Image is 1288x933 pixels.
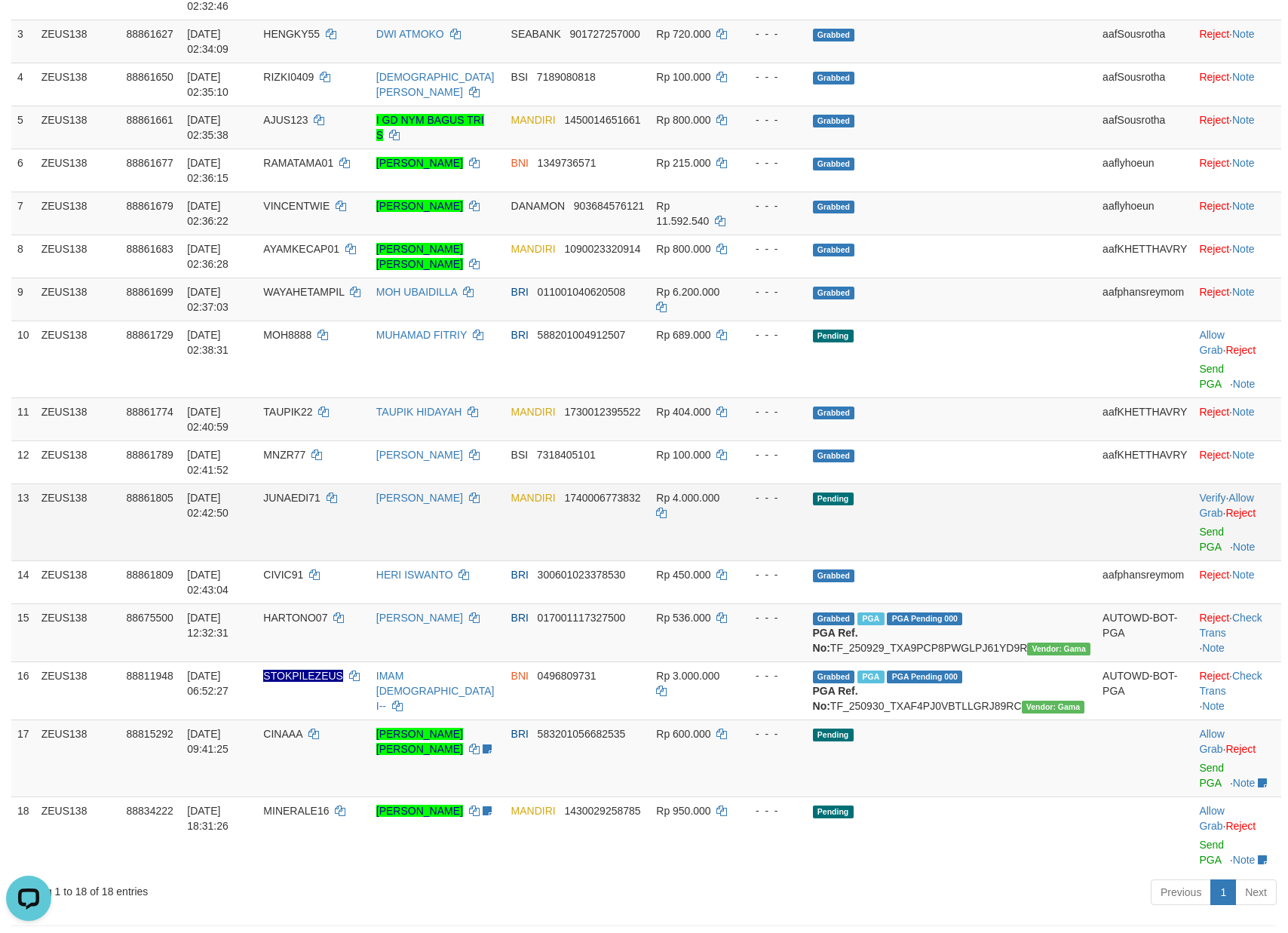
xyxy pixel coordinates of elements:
[1233,541,1256,553] a: Note
[538,157,596,169] span: Copy 1349736571 to clipboard
[1199,728,1224,755] a: Allow Grab
[1096,149,1193,192] td: aaflyhoeun
[11,321,35,397] td: 10
[263,28,320,40] span: HENGKY55
[744,155,801,170] div: - - -
[656,114,710,126] span: Rp 800.000
[744,726,801,741] div: - - -
[1096,661,1193,720] td: AUTOWD-BOT-PGA
[511,406,556,418] span: MANDIRI
[538,286,626,298] span: Copy 011001040620508 to clipboard
[1202,642,1225,654] a: Note
[187,670,228,697] span: [DATE] 06:52:27
[376,449,463,461] a: [PERSON_NAME]
[1193,796,1281,873] td: ·
[1232,406,1255,418] a: Note
[376,114,484,141] a: I GD NYM BAGUS TRI S
[187,406,228,433] span: [DATE] 02:40:59
[11,149,35,192] td: 6
[1096,63,1193,106] td: aafSousrotha
[813,407,855,419] span: Grabbed
[11,560,35,603] td: 14
[1232,569,1255,581] a: Note
[35,796,121,873] td: ZEUS138
[656,28,710,40] span: Rp 720.000
[1225,820,1256,832] a: Reject
[537,449,596,461] span: Copy 7318405101 to clipboard
[511,612,529,624] span: BRI
[187,492,228,519] span: [DATE] 02:42:50
[813,612,855,625] span: Grabbed
[35,720,121,796] td: ZEUS138
[1233,777,1256,789] a: Note
[564,243,640,255] span: Copy 1090023320914 to clipboard
[127,200,173,212] span: 88861679
[656,612,710,624] span: Rp 536.000
[263,114,308,126] span: AJUS123
[656,157,710,169] span: Rp 215.000
[35,661,121,720] td: ZEUS138
[376,492,463,504] a: [PERSON_NAME]
[813,493,854,505] span: Pending
[744,112,801,127] div: - - -
[11,192,35,235] td: 7
[376,728,463,755] a: [PERSON_NAME] [PERSON_NAME]
[813,201,855,213] span: Grabbed
[813,671,855,683] span: Grabbed
[538,728,626,740] span: Copy 583201056682535 to clipboard
[813,450,855,462] span: Grabbed
[127,728,173,740] span: 88815292
[511,243,556,255] span: MANDIRI
[127,569,173,581] span: 88861809
[376,670,495,712] a: IMAM [DEMOGRAPHIC_DATA] I--
[1225,344,1256,356] a: Reject
[1199,449,1229,461] a: Reject
[11,63,35,106] td: 4
[1193,560,1281,603] td: ·
[187,114,228,141] span: [DATE] 02:35:38
[511,28,561,40] span: SEABANK
[656,243,710,255] span: Rp 800.000
[656,670,719,682] span: Rp 3.000.000
[744,803,801,818] div: - - -
[1232,71,1255,83] a: Note
[1232,157,1255,169] a: Note
[263,728,302,740] span: CINAAA
[656,728,710,740] span: Rp 600.000
[656,569,710,581] span: Rp 450.000
[11,796,35,873] td: 18
[511,569,529,581] span: BRI
[744,198,801,213] div: - - -
[656,71,710,83] span: Rp 100.000
[538,569,626,581] span: Copy 300601023378530 to clipboard
[187,286,228,313] span: [DATE] 02:37:03
[1199,492,1253,519] a: Allow Grab
[813,627,858,654] b: PGA Ref. No:
[574,200,644,212] span: Copy 903684576121 to clipboard
[263,157,333,169] span: RAMATAMA01
[187,449,228,476] span: [DATE] 02:41:52
[1199,363,1224,390] a: Send PGA
[511,157,529,169] span: BNI
[376,569,453,581] a: HERI ISWANTO
[127,612,173,624] span: 88675500
[263,670,343,682] span: Nama rekening ada tanda titik/strip, harap diedit
[1193,321,1281,397] td: ·
[11,278,35,321] td: 9
[187,157,228,184] span: [DATE] 02:36:15
[127,243,173,255] span: 88861683
[1199,406,1229,418] a: Reject
[127,329,173,341] span: 88861729
[127,157,173,169] span: 88861677
[11,397,35,440] td: 11
[564,114,640,126] span: Copy 1450014651661 to clipboard
[1193,149,1281,192] td: ·
[1233,378,1256,390] a: Note
[1225,743,1256,755] a: Reject
[813,330,854,342] span: Pending
[1232,200,1255,212] a: Note
[813,806,854,818] span: Pending
[744,327,801,342] div: - - -
[11,661,35,720] td: 16
[263,569,303,581] span: CIVIC91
